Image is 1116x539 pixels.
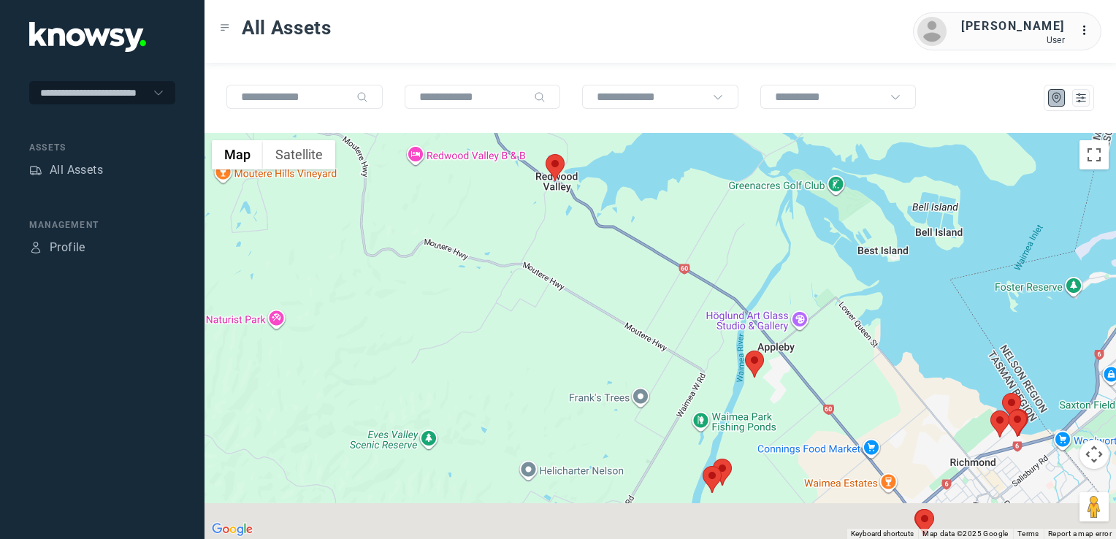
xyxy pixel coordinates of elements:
img: Application Logo [29,22,146,52]
div: : [1079,22,1097,42]
a: Report a map error [1048,530,1112,538]
img: avatar.png [917,17,947,46]
button: Drag Pegman onto the map to open Street View [1079,492,1109,521]
button: Show satellite imagery [263,140,335,169]
div: Toggle Menu [220,23,230,33]
a: Terms (opens in new tab) [1017,530,1039,538]
div: List [1074,91,1088,104]
button: Map camera controls [1079,440,1109,469]
div: Profile [50,239,85,256]
div: [PERSON_NAME] [961,18,1065,35]
span: All Assets [242,15,332,41]
img: Google [208,520,256,539]
span: Map data ©2025 Google [922,530,1008,538]
button: Toggle fullscreen view [1079,140,1109,169]
div: Map [1050,91,1063,104]
tspan: ... [1080,25,1095,36]
a: ProfileProfile [29,239,85,256]
div: Search [356,91,368,103]
div: : [1079,22,1097,39]
div: Search [534,91,546,103]
div: User [961,35,1065,45]
a: Open this area in Google Maps (opens a new window) [208,520,256,539]
div: Management [29,218,175,232]
div: Assets [29,164,42,177]
button: Keyboard shortcuts [851,529,914,539]
a: AssetsAll Assets [29,161,103,179]
button: Show street map [212,140,263,169]
div: Assets [29,141,175,154]
div: Profile [29,241,42,254]
div: All Assets [50,161,103,179]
